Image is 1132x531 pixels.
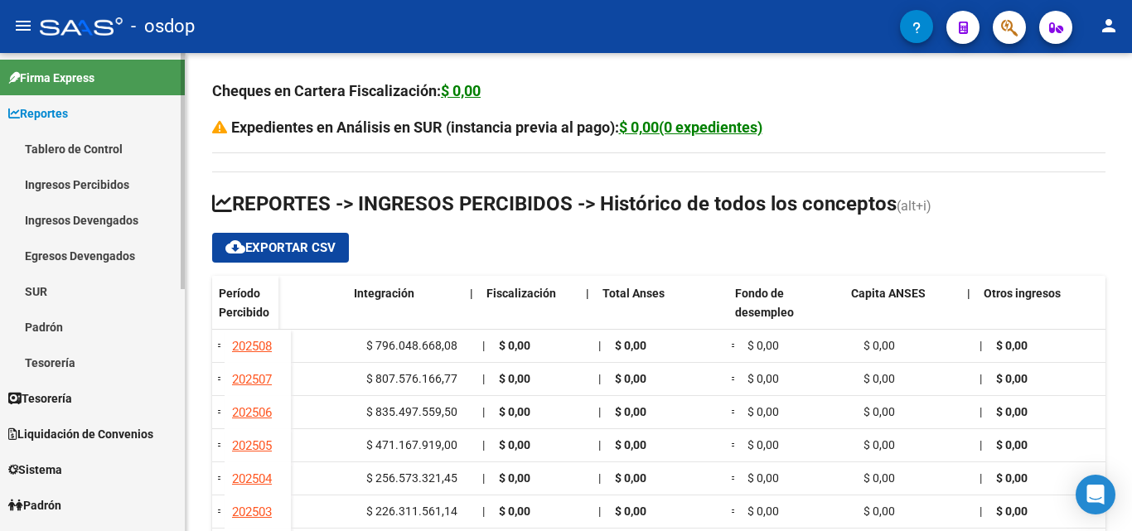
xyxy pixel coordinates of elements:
span: Período Percibido [219,287,269,319]
mat-icon: cloud_download [225,237,245,257]
span: $ 0,00 [499,405,530,418]
span: $ 0,00 [996,471,1028,485]
span: $ 807.576.166,77 [366,372,457,385]
datatable-header-cell: Total Anses [596,276,712,345]
div: Open Intercom Messenger [1076,475,1115,514]
mat-icon: person [1099,16,1119,36]
span: | [482,438,485,451]
span: $ 0,00 [996,339,1028,352]
span: = [731,405,738,418]
span: | [980,339,982,352]
span: | [598,372,601,385]
span: $ 0,00 [747,339,779,352]
datatable-header-cell: Período Percibido [212,276,278,345]
span: | [598,339,601,352]
span: 202505 [232,438,272,453]
span: $ 0,00 [864,504,895,518]
span: Fondo de desempleo [735,287,794,319]
span: = [217,405,224,418]
span: Fiscalización [486,287,556,300]
span: $ 0,00 [615,339,646,352]
span: Reportes [8,104,68,123]
span: $ 226.311.561,14 [366,504,457,518]
datatable-header-cell: Fiscalización [480,276,579,345]
span: = [217,372,224,385]
div: $ 0,00 [441,80,481,103]
datatable-header-cell: | [463,276,480,345]
span: | [598,405,601,418]
mat-icon: menu [13,16,33,36]
span: | [482,504,485,518]
span: Firma Express [8,69,94,87]
strong: Expedientes en Análisis en SUR (instancia previa al pago): [231,118,762,136]
div: $ 0,00(0 expedientes) [619,116,762,139]
span: | [470,287,473,300]
button: Exportar CSV [212,233,349,263]
span: | [980,471,982,485]
span: | [598,471,601,485]
span: = [217,471,224,485]
span: Integración [354,287,414,300]
span: | [482,471,485,485]
span: | [980,438,982,451]
datatable-header-cell: | [579,276,596,345]
datatable-header-cell: Fondo de desempleo [728,276,844,345]
strong: Cheques en Cartera Fiscalización: [212,82,481,99]
span: = [731,504,738,518]
span: $ 0,00 [864,339,895,352]
span: = [731,339,738,352]
span: - osdop [131,8,195,45]
span: $ 0,00 [996,405,1028,418]
span: Total Anses [602,287,665,300]
span: = [217,438,224,451]
datatable-header-cell: Capita ANSES [844,276,960,345]
span: $ 796.048.668,08 [366,339,457,352]
span: = [731,438,738,451]
span: $ 0,00 [864,471,895,485]
span: Exportar CSV [225,240,336,255]
span: REPORTES -> INGRESOS PERCIBIDOS -> Histórico de todos los conceptos [212,192,897,215]
span: Capita ANSES [851,287,926,300]
span: $ 0,00 [615,405,646,418]
span: 202503 [232,504,272,519]
span: $ 0,00 [499,471,530,485]
span: Padrón [8,496,61,514]
span: | [980,504,982,518]
span: $ 0,00 [615,471,646,485]
datatable-header-cell: SUR [215,276,347,345]
span: $ 0,00 [747,504,779,518]
span: $ 0,00 [615,372,646,385]
span: $ 0,00 [864,438,895,451]
span: $ 0,00 [747,405,779,418]
span: | [482,339,485,352]
span: $ 0,00 [499,339,530,352]
span: $ 0,00 [499,504,530,518]
span: 202506 [232,405,272,420]
span: $ 471.167.919,00 [366,438,457,451]
span: $ 0,00 [996,504,1028,518]
span: $ 0,00 [747,372,779,385]
span: = [217,339,224,352]
span: $ 0,00 [747,438,779,451]
span: $ 835.497.559,50 [366,405,457,418]
span: $ 0,00 [499,372,530,385]
span: = [731,471,738,485]
span: | [980,372,982,385]
span: 202508 [232,339,272,354]
span: $ 0,00 [747,471,779,485]
span: | [482,405,485,418]
datatable-header-cell: | [960,276,977,345]
span: | [482,372,485,385]
span: $ 0,00 [996,372,1028,385]
span: | [980,405,982,418]
span: $ 0,00 [499,438,530,451]
span: (alt+i) [897,198,931,214]
span: Liquidación de Convenios [8,425,153,443]
span: $ 256.573.321,45 [366,471,457,485]
span: $ 0,00 [864,372,895,385]
datatable-header-cell: Integración [347,276,463,345]
span: = [217,504,224,518]
span: | [586,287,589,300]
span: $ 0,00 [615,504,646,518]
span: 202507 [232,372,272,387]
